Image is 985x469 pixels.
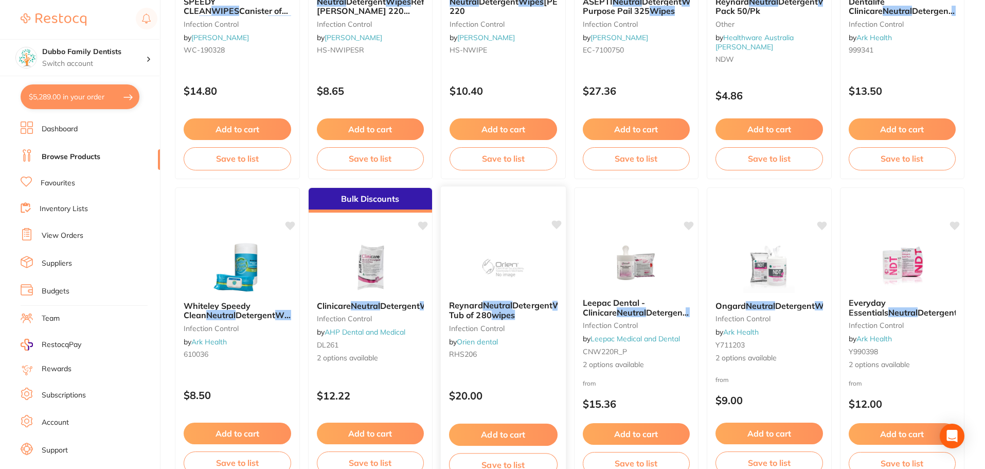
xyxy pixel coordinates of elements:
button: Add to cart [715,423,823,444]
a: Ark Health [723,327,759,337]
a: AHP Dental and Medical [325,327,405,337]
span: Y711203 [715,340,745,350]
em: Wipes [815,301,840,311]
a: Suppliers [42,258,72,269]
small: infection control [849,321,956,329]
em: Neutral [883,6,912,16]
small: infection control [583,20,690,28]
em: Wipes [420,301,445,311]
em: Neutral [617,307,646,318]
span: HS-NWIPESR [317,45,364,55]
span: EC-7100750 [583,45,624,55]
a: Ark Health [191,337,227,346]
span: by [449,337,498,346]
button: Add to cart [715,118,823,140]
p: $9.00 [715,394,823,406]
p: $27.36 [583,85,690,97]
em: Wipes [552,300,578,310]
span: Clinicare [317,301,351,311]
button: Add to cart [449,424,558,446]
em: wipes [492,310,515,320]
button: Add to cart [583,423,690,445]
span: Detergent [912,6,955,16]
a: Leepac Medical and Dental [590,334,680,343]
p: $13.50 [849,85,956,97]
span: HS-NWIPE [450,45,487,55]
button: Save to list [583,147,690,170]
small: infection control [317,20,424,28]
em: Wipes [268,15,293,26]
span: from [849,379,862,387]
span: by [184,33,249,42]
div: Open Intercom Messenger [940,424,964,448]
img: Restocq Logo [21,13,86,26]
small: infection control [583,321,690,329]
span: Reynard [449,300,483,310]
a: [PERSON_NAME] [325,33,382,42]
span: RestocqPay [42,340,81,350]
button: Add to cart [450,118,557,140]
button: Save to list [715,147,823,170]
a: Account [42,418,69,428]
img: RestocqPay [21,339,33,351]
small: infection control [184,20,291,28]
b: Clinicare Neutral Detergent Wipes [317,301,424,310]
span: Everyday Essentials [849,298,888,317]
span: , Tub of 280 [449,300,580,320]
img: Dubbo Family Dentists [16,47,37,68]
span: DL261 [317,340,338,350]
span: by [849,334,892,343]
span: Ongard [715,301,746,311]
span: Detergent [380,301,420,311]
span: Flat Pack [184,310,315,329]
p: $14.80 [184,85,291,97]
a: View Orders [42,231,83,241]
a: Healthware Australia [PERSON_NAME] [715,33,794,51]
span: by [715,327,759,337]
span: NDW [715,55,734,64]
em: Neutral [746,301,775,311]
button: Add to cart [849,423,956,445]
span: Detergent [775,301,815,311]
em: Neutral [888,307,918,318]
p: $8.65 [317,85,424,97]
a: Budgets [42,286,69,297]
span: Detergent [918,307,957,318]
em: Neutral [351,301,380,311]
em: Wipes [275,310,300,320]
p: Switch account [42,59,146,69]
a: Ark Health [856,33,892,42]
a: Subscriptions [42,390,86,401]
span: 2 options available [715,353,823,363]
span: by [849,33,892,42]
span: by [583,334,680,343]
a: Ark Health [856,334,892,343]
b: Ongard Neutral Detergent Wipes [715,301,823,310]
a: Support [42,445,68,456]
button: Save to list [849,147,956,170]
small: infection control [184,324,291,333]
a: Rewards [42,364,71,374]
img: Clinicare Neutral Detergent Wipes [337,241,404,293]
img: Everyday Essentials Neutral Detergent Wipes [869,238,936,290]
span: RHS206 [449,350,477,359]
span: Y990398 [849,347,878,356]
p: $12.22 [317,390,424,402]
img: Whiteley Speedy Clean Neutral Detergent Wipes Flat Pack [204,241,271,293]
p: $20.00 [449,390,558,402]
a: [PERSON_NAME] [457,33,515,42]
button: Save to list [317,147,424,170]
span: by [317,33,382,42]
a: Restocq Logo [21,8,86,31]
span: Detergent [512,300,552,310]
a: RestocqPay [21,339,81,351]
a: Orien dental [457,337,498,346]
b: Leepac Dental - Clinicare Neutral Detergent Wipes - High Quality Dental Product [583,298,690,317]
button: Add to cart [184,118,291,140]
button: Save to list [450,147,557,170]
p: $4.86 [715,90,823,101]
small: infection control [450,20,557,28]
span: by [583,33,648,42]
span: Detergent [646,307,689,318]
a: Dashboard [42,124,78,134]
